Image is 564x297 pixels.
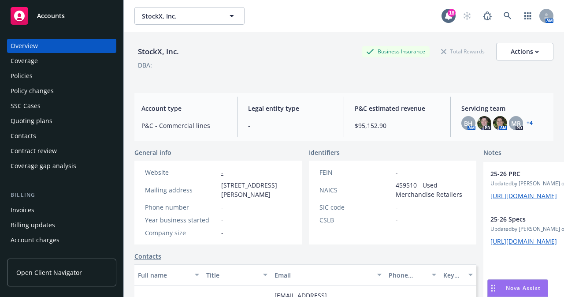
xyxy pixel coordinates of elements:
button: Nova Assist [487,279,548,297]
div: SSC Cases [11,99,41,113]
div: CSLB [319,215,392,225]
div: Invoices [11,203,34,217]
span: - [396,215,398,225]
span: [STREET_ADDRESS][PERSON_NAME] [221,180,291,199]
div: Actions [511,43,539,60]
div: Mailing address [145,185,218,195]
div: Billing [7,191,116,199]
span: Accounts [37,12,65,19]
a: Coverage gap analysis [7,159,116,173]
a: Contacts [134,252,161,261]
div: Year business started [145,215,218,225]
div: Business Insurance [362,46,430,57]
div: Key contact [443,271,463,280]
div: Email [275,271,372,280]
img: photo [493,116,507,130]
a: Accounts [7,4,116,28]
span: 459510 - Used Merchandise Retailers [396,180,466,199]
div: Phone number [145,203,218,212]
span: BH [464,119,473,128]
div: Installment plans [11,248,62,262]
span: - [396,168,398,177]
span: - [221,228,223,237]
span: StockX, Inc. [142,11,218,21]
span: P&C - Commercial lines [141,121,226,130]
span: Servicing team [461,104,546,113]
span: $95,152.90 [355,121,440,130]
a: Account charges [7,233,116,247]
a: [URL][DOMAIN_NAME] [490,192,557,200]
div: SIC code [319,203,392,212]
a: Search [499,7,516,25]
a: Overview [7,39,116,53]
div: Full name [138,271,189,280]
span: P&C estimated revenue [355,104,440,113]
span: MR [511,119,521,128]
div: Overview [11,39,38,53]
button: Key contact [440,264,476,286]
div: NAICS [319,185,392,195]
span: - [221,203,223,212]
div: StockX, Inc. [134,46,182,57]
a: [URL][DOMAIN_NAME] [490,237,557,245]
a: Billing updates [7,218,116,232]
div: DBA: - [138,60,154,70]
div: Policy changes [11,84,54,98]
a: Installment plans [7,248,116,262]
span: - [221,215,223,225]
div: Quoting plans [11,114,52,128]
span: - [248,121,333,130]
span: Nova Assist [506,284,541,292]
div: Coverage gap analysis [11,159,76,173]
span: Identifiers [309,148,340,157]
img: photo [477,116,491,130]
span: Account type [141,104,226,113]
div: 18 [448,9,456,17]
a: SSC Cases [7,99,116,113]
a: Invoices [7,203,116,217]
button: Phone number [385,264,440,286]
div: Title [206,271,258,280]
button: Email [271,264,385,286]
button: StockX, Inc. [134,7,245,25]
a: Policies [7,69,116,83]
a: Policy changes [7,84,116,98]
span: Open Client Navigator [16,268,82,277]
div: Policies [11,69,33,83]
a: Start snowing [458,7,476,25]
a: Switch app [519,7,537,25]
div: Total Rewards [437,46,489,57]
div: FEIN [319,168,392,177]
a: - [221,168,223,177]
span: - [396,203,398,212]
a: Contract review [7,144,116,158]
div: Contacts [11,129,36,143]
a: Quoting plans [7,114,116,128]
button: Actions [496,43,553,60]
div: Company size [145,228,218,237]
div: Contract review [11,144,57,158]
a: Report a Bug [479,7,496,25]
a: +4 [527,120,533,126]
span: Notes [483,148,501,158]
div: Account charges [11,233,59,247]
a: Coverage [7,54,116,68]
span: General info [134,148,171,157]
span: Legal entity type [248,104,333,113]
div: Drag to move [488,280,499,297]
a: Contacts [7,129,116,143]
div: Website [145,168,218,177]
div: Phone number [389,271,427,280]
button: Title [203,264,271,286]
button: Full name [134,264,203,286]
div: Coverage [11,54,38,68]
div: Billing updates [11,218,55,232]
